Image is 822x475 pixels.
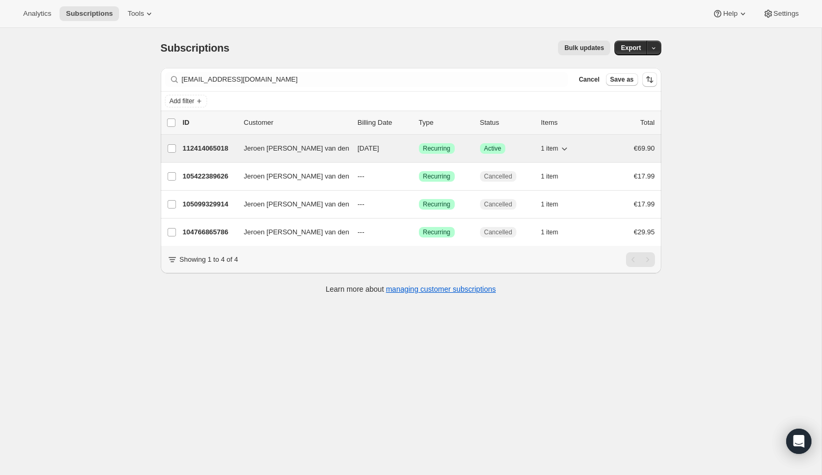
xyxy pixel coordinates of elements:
button: Bulk updates [558,41,610,55]
div: 105099329914Jeroen [PERSON_NAME] van den [PERSON_NAME]---SuccessRecurringCancelled1 item€17.99 [183,197,655,212]
span: Tools [128,9,144,18]
span: Jeroen [PERSON_NAME] van den [PERSON_NAME] [244,143,408,154]
span: €17.99 [634,172,655,180]
p: Learn more about [326,284,496,294]
span: Cancelled [484,228,512,236]
button: 1 item [541,169,570,184]
span: Export [621,44,641,52]
span: Save as [610,75,634,84]
span: Recurring [423,172,451,181]
span: Recurring [423,200,451,209]
p: 112414065018 [183,143,236,154]
span: Analytics [23,9,51,18]
span: Recurring [423,228,451,236]
div: 104766865786Jeroen [PERSON_NAME] van den [PERSON_NAME]---SuccessRecurringCancelled1 item€29.95 [183,225,655,240]
button: Jeroen [PERSON_NAME] van den [PERSON_NAME] [238,168,343,185]
span: 1 item [541,200,559,209]
span: Jeroen [PERSON_NAME] van den [PERSON_NAME] [244,227,408,237]
p: 104766865786 [183,227,236,237]
span: 1 item [541,144,559,153]
span: Help [723,9,737,18]
div: Items [541,117,594,128]
span: [DATE] [358,144,379,152]
button: Analytics [17,6,57,21]
div: 112414065018Jeroen [PERSON_NAME] van den [PERSON_NAME][DATE]SuccessRecurringSuccessActive1 item€6... [183,141,655,156]
span: €69.90 [634,144,655,152]
span: Subscriptions [66,9,113,18]
button: Tools [121,6,161,21]
span: Cancelled [484,200,512,209]
p: Total [640,117,654,128]
button: 1 item [541,141,570,156]
div: IDCustomerBilling DateTypeStatusItemsTotal [183,117,655,128]
button: Jeroen [PERSON_NAME] van den [PERSON_NAME] [238,196,343,213]
span: Active [484,144,502,153]
p: Billing Date [358,117,410,128]
p: Showing 1 to 4 of 4 [180,254,238,265]
span: Bulk updates [564,44,604,52]
input: Filter subscribers [182,72,569,87]
div: 105422389626Jeroen [PERSON_NAME] van den [PERSON_NAME]---SuccessRecurringCancelled1 item€17.99 [183,169,655,184]
p: Status [480,117,533,128]
span: --- [358,200,365,208]
button: Settings [757,6,805,21]
span: --- [358,172,365,180]
button: Subscriptions [60,6,119,21]
button: 1 item [541,197,570,212]
p: ID [183,117,236,128]
span: €29.95 [634,228,655,236]
p: Customer [244,117,349,128]
button: Jeroen [PERSON_NAME] van den [PERSON_NAME] [238,224,343,241]
button: Sort the results [642,72,657,87]
span: Jeroen [PERSON_NAME] van den [PERSON_NAME] [244,171,408,182]
button: Export [614,41,647,55]
a: managing customer subscriptions [386,285,496,293]
span: Cancel [579,75,599,84]
p: 105099329914 [183,199,236,210]
button: Add filter [165,95,207,107]
button: 1 item [541,225,570,240]
nav: Pagination [626,252,655,267]
span: Cancelled [484,172,512,181]
span: Jeroen [PERSON_NAME] van den [PERSON_NAME] [244,199,408,210]
span: Add filter [170,97,194,105]
button: Jeroen [PERSON_NAME] van den [PERSON_NAME] [238,140,343,157]
button: Cancel [574,73,603,86]
span: Settings [774,9,799,18]
span: Subscriptions [161,42,230,54]
span: 1 item [541,172,559,181]
div: Type [419,117,472,128]
span: 1 item [541,228,559,236]
button: Save as [606,73,638,86]
button: Help [706,6,754,21]
span: Recurring [423,144,451,153]
span: --- [358,228,365,236]
div: Open Intercom Messenger [786,429,811,454]
p: 105422389626 [183,171,236,182]
span: €17.99 [634,200,655,208]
